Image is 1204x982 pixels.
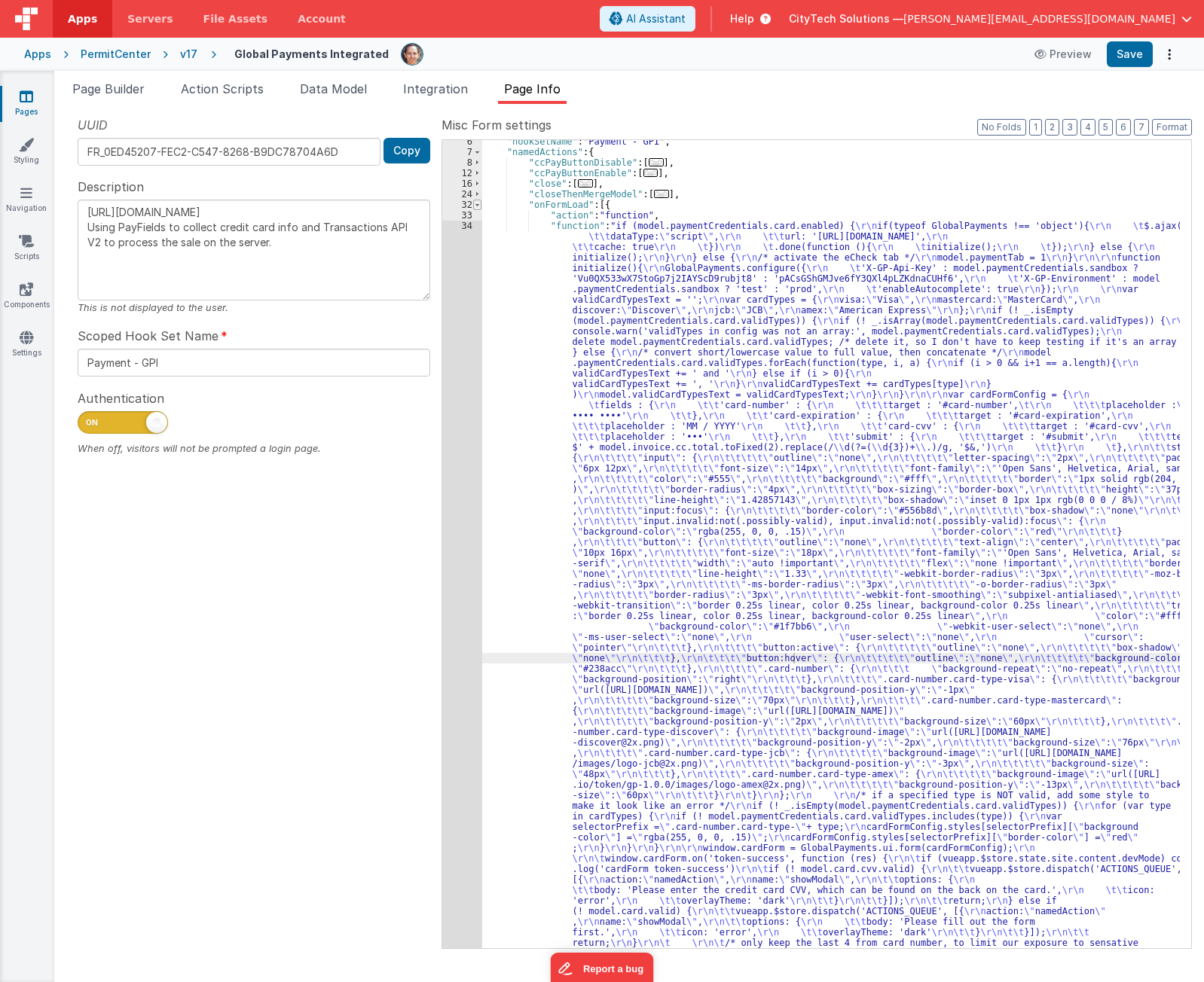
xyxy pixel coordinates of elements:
[789,11,903,26] span: CityTech Solutions —
[1080,119,1096,136] button: 4
[600,6,695,32] button: AI Assistant
[78,116,108,134] span: UUID
[1025,42,1101,66] button: Preview
[78,441,430,456] div: When off, visitors will not be prompted a login page.
[180,47,199,62] div: v17
[127,11,173,26] span: Servers
[903,11,1175,26] span: [PERSON_NAME][EMAIL_ADDRESS][DOMAIN_NAME]
[1062,119,1077,136] button: 3
[78,327,218,345] span: Scoped Hook Set Name
[1029,119,1042,136] button: 1
[789,11,1192,26] button: CityTech Solutions — [PERSON_NAME][EMAIL_ADDRESS][DOMAIN_NAME]
[442,200,482,210] div: 32
[81,47,151,62] div: PermitCenter
[442,168,482,178] div: 12
[1134,119,1149,136] button: 7
[24,47,51,62] div: Apps
[977,119,1026,136] button: No Folds
[300,81,367,96] span: Data Model
[403,81,468,96] span: Integration
[504,81,561,96] span: Page Info
[442,157,482,168] div: 8
[203,11,268,26] span: File Assets
[649,158,664,166] span: ...
[442,136,482,147] div: 6
[1152,119,1192,136] button: Format
[234,48,389,59] h4: Global Payments Integrated
[68,11,97,26] span: Apps
[730,11,754,26] span: Help
[442,116,552,134] span: Misc Form settings
[384,138,430,163] button: Copy
[442,210,482,221] div: 33
[402,44,423,65] img: e92780d1901cbe7d843708aaaf5fdb33
[1159,44,1180,65] button: Options
[1099,119,1113,136] button: 5
[1107,41,1153,67] button: Save
[181,81,264,96] span: Action Scripts
[78,389,164,407] span: Authentication
[78,178,144,196] span: Description
[643,169,659,177] span: ...
[442,189,482,200] div: 24
[1116,119,1131,136] button: 6
[442,147,482,157] div: 7
[78,300,430,315] div: This is not displayed to the user.
[1045,119,1059,136] button: 2
[654,190,669,198] span: ...
[626,11,686,26] span: AI Assistant
[72,81,145,96] span: Page Builder
[442,178,482,189] div: 16
[578,179,593,188] span: ...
